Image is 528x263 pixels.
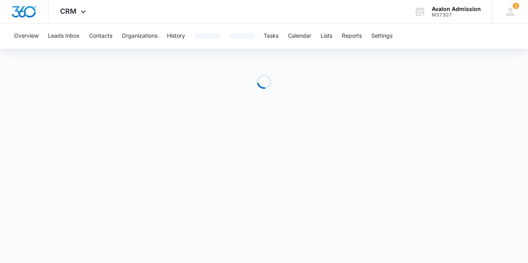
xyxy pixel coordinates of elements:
span: 1 [513,3,519,9]
button: Contacts [89,24,112,49]
button: History [167,24,185,49]
div: notifications count [513,3,519,9]
button: Settings [371,24,392,49]
div: account name [432,6,481,12]
button: Lists [321,24,332,49]
button: Overview [14,24,38,49]
span: CRM [60,7,77,15]
button: Calendar [288,24,311,49]
button: Organizations [122,24,158,49]
button: Reports [342,24,362,49]
button: Leads Inbox [48,24,80,49]
button: Tasks [264,24,279,49]
div: account id [432,12,481,18]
